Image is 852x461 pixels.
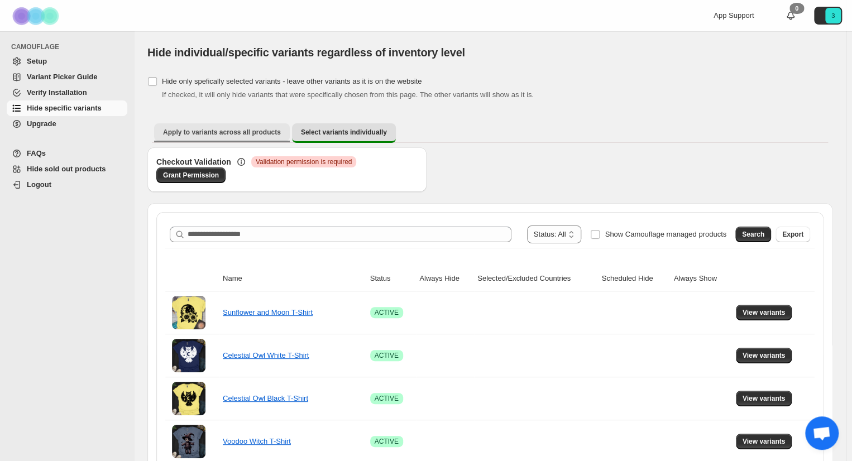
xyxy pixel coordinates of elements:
a: Celestial Owl Black T-Shirt [223,394,308,402]
span: View variants [743,308,786,317]
span: Logout [27,180,51,189]
span: FAQs [27,149,46,157]
th: Selected/Excluded Countries [474,266,598,291]
a: Voodoo Witch T-Shirt [223,437,291,445]
a: Variant Picker Guide [7,69,127,85]
span: Grant Permission [163,171,219,180]
div: Open chat [805,416,839,450]
span: Hide individual/specific variants regardless of inventory level [147,46,465,59]
a: Sunflower and Moon T-Shirt [223,308,313,316]
span: Apply to variants across all products [163,128,281,137]
a: Grant Permission [156,167,226,183]
span: Validation permission is required [256,157,352,166]
span: Hide specific variants [27,104,102,112]
span: View variants [743,437,786,446]
th: Status [367,266,417,291]
a: Logout [7,177,127,193]
span: Upgrade [27,119,56,128]
img: Sunflower and Moon T-Shirt [172,296,205,329]
span: View variants [743,394,786,403]
button: Apply to variants across all products [154,123,290,141]
button: View variants [736,348,792,363]
span: Search [742,230,764,239]
button: Export [776,227,810,242]
span: ACTIVE [375,308,399,317]
img: Camouflage [9,1,65,31]
span: Setup [27,57,47,65]
img: Celestial Owl White T-Shirt [172,339,205,372]
th: Scheduled Hide [599,266,671,291]
a: Hide specific variants [7,100,127,116]
th: Always Show [671,266,733,291]
span: Export [782,230,803,239]
button: View variants [736,434,792,449]
span: Show Camouflage managed products [605,230,726,238]
img: Celestial Owl Black T-Shirt [172,382,205,415]
span: CAMOUFLAGE [11,42,128,51]
img: Voodoo Witch T-Shirt [172,425,205,458]
a: FAQs [7,146,127,161]
th: Name [219,266,367,291]
h3: Checkout Validation [156,156,231,167]
th: Always Hide [416,266,474,291]
a: Upgrade [7,116,127,132]
button: Select variants individually [292,123,396,143]
a: Verify Installation [7,85,127,100]
span: If checked, it will only hide variants that were specifically chosen from this page. The other va... [162,90,534,99]
a: Hide sold out products [7,161,127,177]
a: 0 [785,10,796,21]
span: Hide only spefically selected variants - leave other variants as it is on the website [162,77,422,85]
span: Select variants individually [301,128,387,137]
button: View variants [736,305,792,320]
span: ACTIVE [375,394,399,403]
button: Avatar with initials 3 [814,7,842,25]
span: ACTIVE [375,437,399,446]
span: Variant Picker Guide [27,73,97,81]
text: 3 [831,12,835,19]
a: Setup [7,54,127,69]
span: ACTIVE [375,351,399,360]
span: Hide sold out products [27,165,106,173]
span: Verify Installation [27,88,87,97]
span: Avatar with initials 3 [825,8,841,23]
a: Celestial Owl White T-Shirt [223,351,309,359]
div: 0 [789,3,804,14]
span: App Support [714,11,754,20]
span: View variants [743,351,786,360]
button: View variants [736,391,792,406]
button: Search [735,227,771,242]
